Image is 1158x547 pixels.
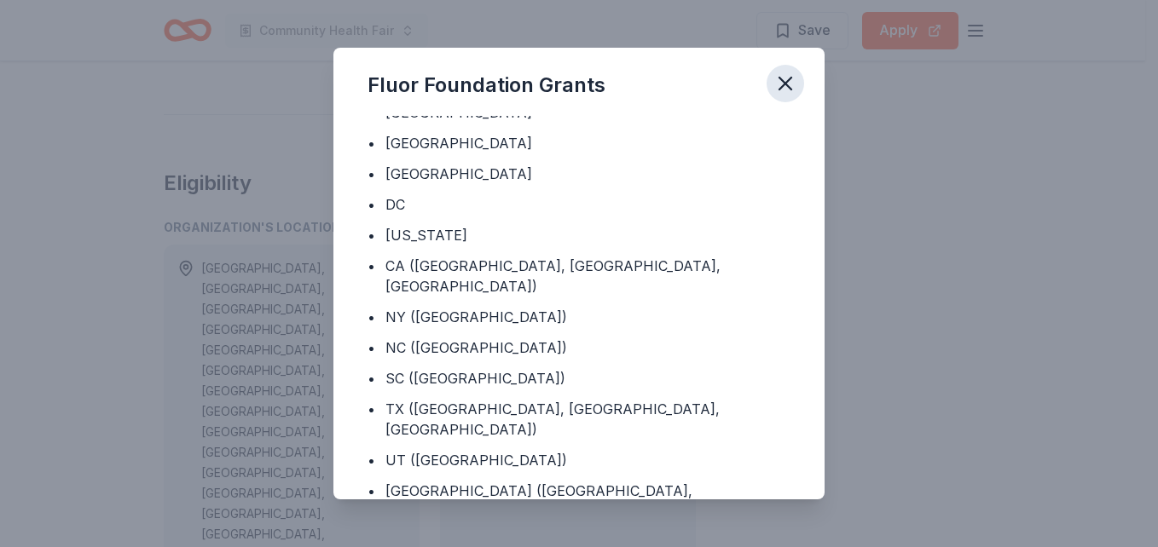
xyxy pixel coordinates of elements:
[368,399,375,419] div: •
[368,194,375,215] div: •
[385,481,790,521] div: [GEOGRAPHIC_DATA] ([GEOGRAPHIC_DATA], [GEOGRAPHIC_DATA], [GEOGRAPHIC_DATA])
[385,194,405,215] div: DC
[385,399,790,440] div: TX ([GEOGRAPHIC_DATA], [GEOGRAPHIC_DATA], [GEOGRAPHIC_DATA])
[385,450,567,470] div: UT ([GEOGRAPHIC_DATA])
[368,337,375,358] div: •
[368,368,375,389] div: •
[385,133,532,153] div: [GEOGRAPHIC_DATA]
[368,307,375,327] div: •
[368,256,375,276] div: •
[368,164,375,184] div: •
[385,225,467,245] div: [US_STATE]
[385,256,790,297] div: CA ([GEOGRAPHIC_DATA], [GEOGRAPHIC_DATA], [GEOGRAPHIC_DATA])
[368,225,375,245] div: •
[385,368,565,389] div: SC ([GEOGRAPHIC_DATA])
[385,164,532,184] div: [GEOGRAPHIC_DATA]
[368,450,375,470] div: •
[368,481,375,501] div: •
[385,307,567,327] div: NY ([GEOGRAPHIC_DATA])
[368,133,375,153] div: •
[368,72,605,99] div: Fluor Foundation Grants
[385,337,567,358] div: NC ([GEOGRAPHIC_DATA])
